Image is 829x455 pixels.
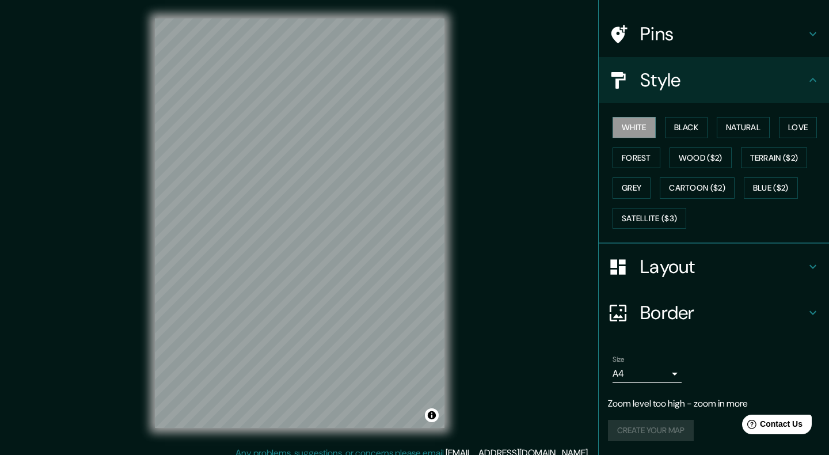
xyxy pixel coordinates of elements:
[744,177,798,199] button: Blue ($2)
[727,410,816,442] iframe: Help widget launcher
[640,255,806,278] h4: Layout
[665,117,708,138] button: Black
[155,18,444,428] canvas: Map
[613,177,651,199] button: Grey
[660,177,735,199] button: Cartoon ($2)
[613,208,686,229] button: Satellite ($3)
[599,244,829,290] div: Layout
[640,69,806,92] h4: Style
[613,355,625,365] label: Size
[640,301,806,324] h4: Border
[717,117,770,138] button: Natural
[613,147,660,169] button: Forest
[741,147,808,169] button: Terrain ($2)
[599,290,829,336] div: Border
[640,22,806,45] h4: Pins
[613,365,682,383] div: A4
[599,57,829,103] div: Style
[779,117,817,138] button: Love
[613,117,656,138] button: White
[425,408,439,422] button: Toggle attribution
[608,397,820,411] p: Zoom level too high - zoom in more
[599,11,829,57] div: Pins
[670,147,732,169] button: Wood ($2)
